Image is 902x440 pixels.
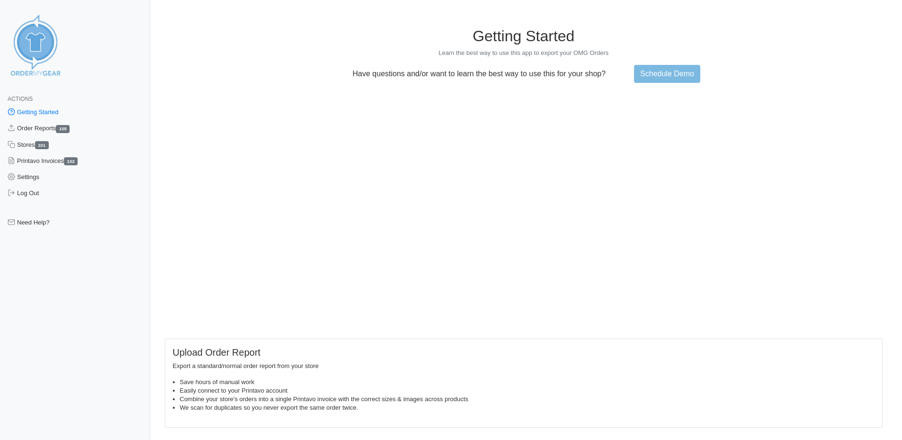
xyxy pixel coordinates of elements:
[173,362,875,370] p: Export a standard/normal order report from your store
[173,347,875,358] h5: Upload Order Report
[180,404,875,412] li: We scan for duplicates so you never export the same order twice.
[56,125,70,133] span: 105
[165,27,883,45] h1: Getting Started
[64,157,78,165] span: 102
[634,65,700,83] a: Schedule Demo
[8,96,33,102] span: Actions
[165,49,883,57] p: Learn the best way to use this app to export your OMG Orders
[180,386,875,395] li: Easily connect to your Printavo account
[35,141,49,149] span: 101
[180,395,875,404] li: Combine your store's orders into a single Printavo invoice with the correct sizes & images across...
[347,70,612,78] p: Have questions and/or want to learn the best way to use this for your shop?
[180,378,875,386] li: Save hours of manual work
